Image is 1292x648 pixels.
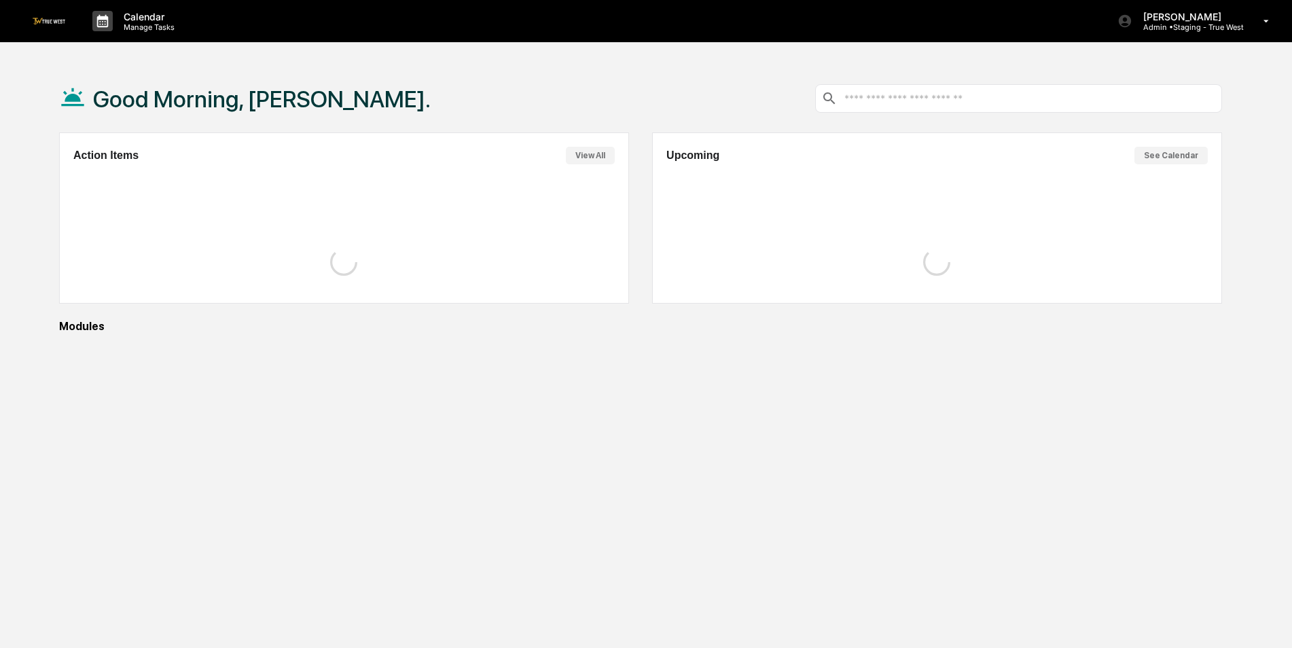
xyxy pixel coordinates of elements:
[93,86,431,113] h1: Good Morning, [PERSON_NAME].
[59,320,1222,333] div: Modules
[33,18,65,24] img: logo
[1134,147,1208,164] button: See Calendar
[113,22,181,32] p: Manage Tasks
[1132,22,1244,32] p: Admin • Staging - True West
[113,11,181,22] p: Calendar
[566,147,615,164] button: View All
[1132,11,1244,22] p: [PERSON_NAME]
[73,149,139,162] h2: Action Items
[666,149,719,162] h2: Upcoming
